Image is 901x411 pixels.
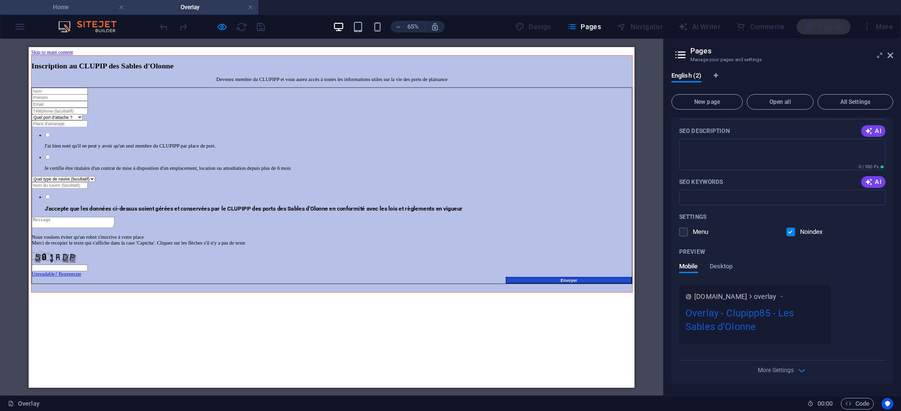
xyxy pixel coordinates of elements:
span: New page [676,99,738,105]
span: : [824,400,826,407]
p: Instruct search engines to exclude this page from search results. [800,228,832,236]
h2: Pages [690,47,893,55]
span: Calculated pixel length in search results [857,164,885,170]
span: Code [845,398,869,410]
button: New page [671,94,743,110]
input: Nom [5,63,91,73]
button: Code [841,398,874,410]
a: Skip to main content [4,4,68,12]
input: Nom du navire (facultatif) [5,208,91,218]
a: Click to cancel selection. Double-click to open Pages [8,398,39,410]
div: Design (Ctrl+Alt+Y) [511,19,555,34]
span: AI [865,127,882,135]
h6: 65% [405,21,421,33]
p: Preview of your page in search results [679,248,705,256]
input: Place d'amarage [5,113,91,123]
span: Mobile [679,261,698,274]
span: Pages [567,22,601,32]
button: AI [861,125,885,137]
img: Editor Logo [56,21,129,33]
input: Email [5,83,91,93]
span: All Settings [822,99,889,105]
h3: Manage your pages and settings [690,55,874,64]
p: SEO Description [679,127,730,135]
button: All Settings [818,94,893,110]
div: Language Tabs [671,72,893,90]
button: 65% [391,21,425,33]
p: SEO Keywords [679,178,723,186]
button: Open all [747,94,814,110]
span: Desktop [710,261,733,274]
span: [DOMAIN_NAME] [694,292,747,301]
button: Usercentrics [882,398,893,410]
span: J'accepte que les données ci-dessus soient gérées et conservées par le CLUPIPP des ports des Sabl... [24,243,667,253]
span: 00 00 [818,398,833,410]
span: More Settings [758,367,794,374]
strong: Envoyer [818,355,844,362]
a: Unreadable? Regenerate [5,345,81,353]
h6: Session time [807,398,833,410]
input: Prénom [5,73,91,83]
span: 0 / 990 Px [859,164,879,169]
button: Pages [563,19,605,34]
span: Open all [751,99,809,105]
button: More Settings [777,364,788,376]
span: AI [865,178,882,186]
div: Overlay - Clupipp85 - Les Sables d'Olonne [685,306,824,338]
button: AI [861,176,885,188]
i: On resize automatically adjust zoom level to fit chosen device. [431,22,439,31]
span: English (2) [671,70,701,83]
p: Define if you want this page to be shown in auto-generated navigation. [693,228,724,236]
p: Settings [679,213,706,221]
span: overlay [754,292,776,301]
input: Téléphone (facultatilf) [5,93,91,103]
div: Preview [679,263,733,281]
h4: Overlay [129,2,258,13]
